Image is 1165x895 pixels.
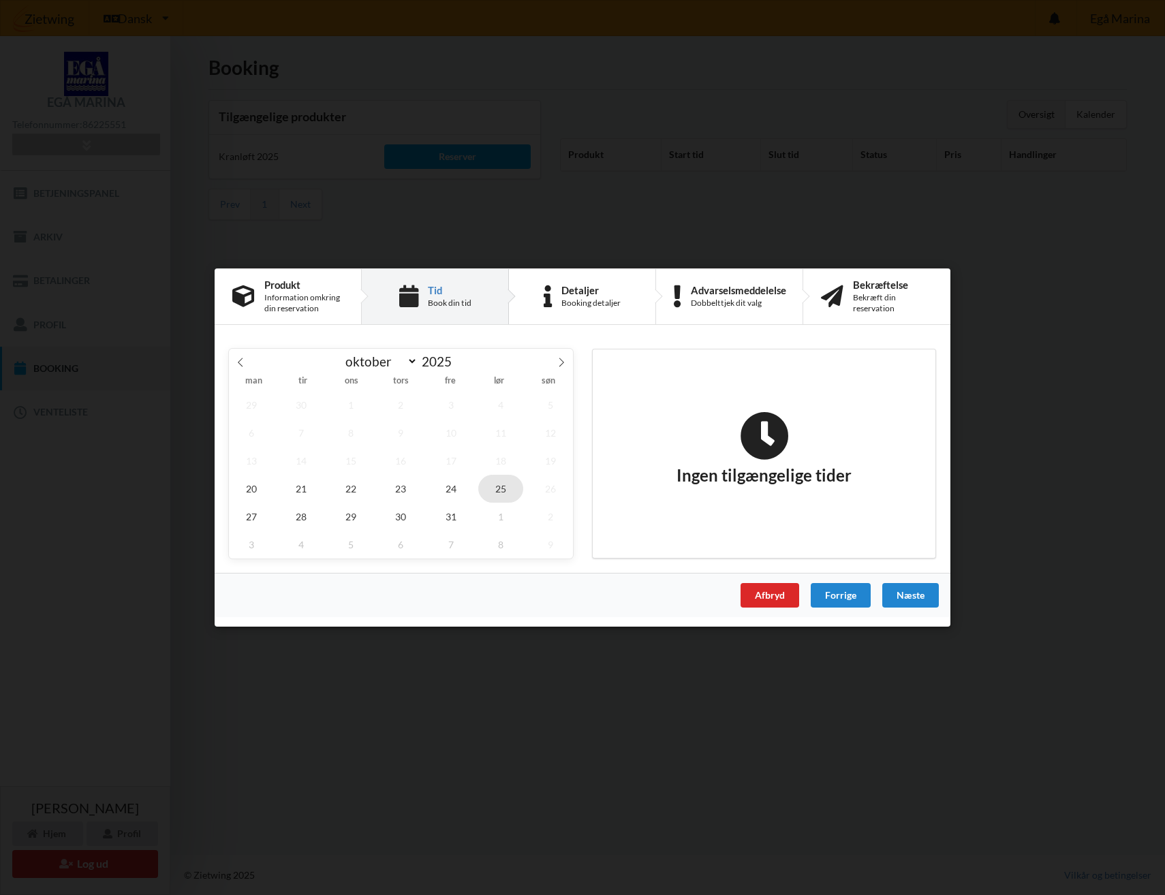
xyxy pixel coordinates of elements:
[264,279,343,290] div: Produkt
[229,531,274,559] span: november 3, 2025
[478,391,523,419] span: oktober 4, 2025
[528,391,573,419] span: oktober 5, 2025
[339,353,418,370] select: Month
[328,475,373,503] span: oktober 22, 2025
[429,531,473,559] span: november 7, 2025
[478,475,523,503] span: oktober 25, 2025
[428,285,471,296] div: Tid
[279,475,324,503] span: oktober 21, 2025
[561,298,621,309] div: Booking detaljer
[429,475,473,503] span: oktober 24, 2025
[328,503,373,531] span: oktober 29, 2025
[528,419,573,447] span: oktober 12, 2025
[528,475,573,503] span: oktober 26, 2025
[279,419,324,447] span: oktober 7, 2025
[279,447,324,475] span: oktober 14, 2025
[677,411,852,486] h2: Ingen tilgængelige tider
[853,292,933,314] div: Bekræft din reservation
[379,475,424,503] span: oktober 23, 2025
[379,531,424,559] span: november 6, 2025
[528,531,573,559] span: november 9, 2025
[741,583,799,608] div: Afbryd
[229,391,274,419] span: september 29, 2025
[229,377,278,386] span: man
[561,285,621,296] div: Detaljer
[279,391,324,419] span: september 30, 2025
[691,298,786,309] div: Dobbelttjek dit valg
[429,503,473,531] span: oktober 31, 2025
[379,503,424,531] span: oktober 30, 2025
[379,419,424,447] span: oktober 9, 2025
[229,419,274,447] span: oktober 6, 2025
[379,391,424,419] span: oktober 2, 2025
[229,475,274,503] span: oktober 20, 2025
[429,391,473,419] span: oktober 3, 2025
[328,447,373,475] span: oktober 15, 2025
[264,292,343,314] div: Information omkring din reservation
[429,447,473,475] span: oktober 17, 2025
[478,447,523,475] span: oktober 18, 2025
[328,531,373,559] span: november 5, 2025
[811,583,871,608] div: Forrige
[524,377,573,386] span: søn
[478,419,523,447] span: oktober 11, 2025
[478,531,523,559] span: november 8, 2025
[418,354,463,369] input: Year
[279,503,324,531] span: oktober 28, 2025
[429,419,473,447] span: oktober 10, 2025
[853,279,933,290] div: Bekræftelse
[229,447,274,475] span: oktober 13, 2025
[428,298,471,309] div: Book din tid
[278,377,327,386] span: tir
[279,531,324,559] span: november 4, 2025
[379,447,424,475] span: oktober 16, 2025
[327,377,376,386] span: ons
[882,583,939,608] div: Næste
[328,419,373,447] span: oktober 8, 2025
[528,447,573,475] span: oktober 19, 2025
[328,391,373,419] span: oktober 1, 2025
[528,503,573,531] span: november 2, 2025
[229,503,274,531] span: oktober 27, 2025
[478,503,523,531] span: november 1, 2025
[475,377,524,386] span: lør
[426,377,475,386] span: fre
[691,285,786,296] div: Advarselsmeddelelse
[376,377,425,386] span: tors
